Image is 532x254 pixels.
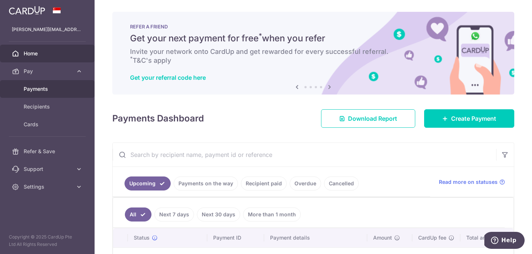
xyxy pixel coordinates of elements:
[9,6,45,15] img: CardUp
[373,234,392,241] span: Amount
[484,232,525,250] iframe: Opens a widget where you can find more information
[424,109,514,128] a: Create Payment
[12,26,83,33] p: [PERSON_NAME][EMAIL_ADDRESS][DOMAIN_NAME]
[112,12,514,95] img: RAF banner
[439,178,505,186] a: Read more on statuses
[130,74,206,81] a: Get your referral code here
[24,50,72,57] span: Home
[24,183,72,190] span: Settings
[241,176,287,190] a: Recipient paid
[439,178,498,186] span: Read more on statuses
[24,148,72,155] span: Refer & Save
[418,234,446,241] span: CardUp fee
[207,228,264,247] th: Payment ID
[24,165,72,173] span: Support
[112,112,204,125] h4: Payments Dashboard
[324,176,359,190] a: Cancelled
[130,32,497,44] h5: Get your next payment for free when you refer
[125,207,151,222] a: All
[130,24,497,30] p: REFER A FRIEND
[24,85,72,93] span: Payments
[321,109,415,128] a: Download Report
[24,121,72,128] span: Cards
[466,234,491,241] span: Total amt.
[174,176,238,190] a: Payments on the way
[24,68,72,75] span: Pay
[243,207,301,222] a: More than 1 month
[130,47,497,65] h6: Invite your network onto CardUp and get rewarded for every successful referral. T&C's apply
[154,207,194,222] a: Next 7 days
[113,143,496,167] input: Search by recipient name, payment id or reference
[24,103,72,110] span: Recipients
[125,176,171,190] a: Upcoming
[264,228,367,247] th: Payment details
[197,207,240,222] a: Next 30 days
[290,176,321,190] a: Overdue
[134,234,150,241] span: Status
[348,114,397,123] span: Download Report
[451,114,496,123] span: Create Payment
